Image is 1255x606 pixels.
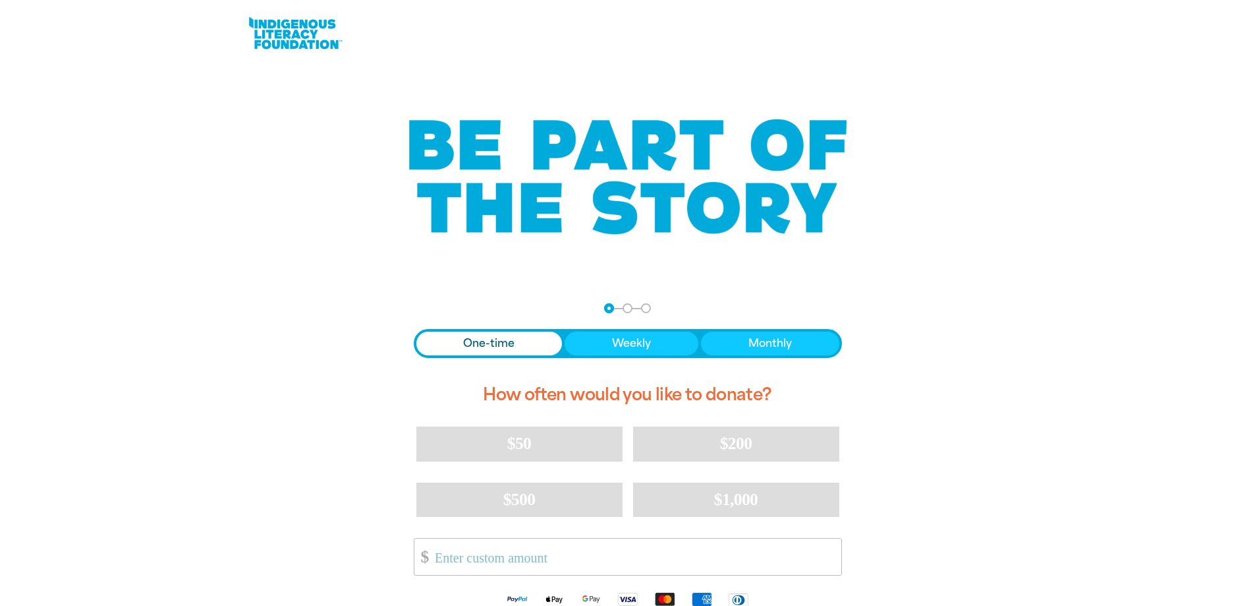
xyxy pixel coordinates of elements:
[416,483,623,517] button: $500
[503,490,536,509] span: $500
[701,332,839,355] button: Monthly
[714,490,758,509] span: $1,000
[414,329,842,358] div: Donation frequency
[426,539,841,575] input: Enter custom amount
[416,427,623,461] button: $50
[397,93,858,261] img: Be part of the story
[463,336,515,351] span: One-time
[748,336,792,351] span: Monthly
[633,483,839,517] button: $1,000
[565,332,698,355] button: Weekly
[720,434,752,453] span: $200
[416,332,563,355] button: One-time
[604,303,614,313] button: Navigate to step 1 of 3 to enter your donation amount
[414,374,842,416] h2: How often would you like to donate?
[633,427,839,461] button: $200
[623,303,632,313] button: Navigate to step 2 of 3 to enter your details
[507,434,531,453] span: $50
[612,336,651,351] span: Weekly
[641,303,651,313] button: Navigate to step 3 of 3 to enter your payment details
[414,542,429,572] span: $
